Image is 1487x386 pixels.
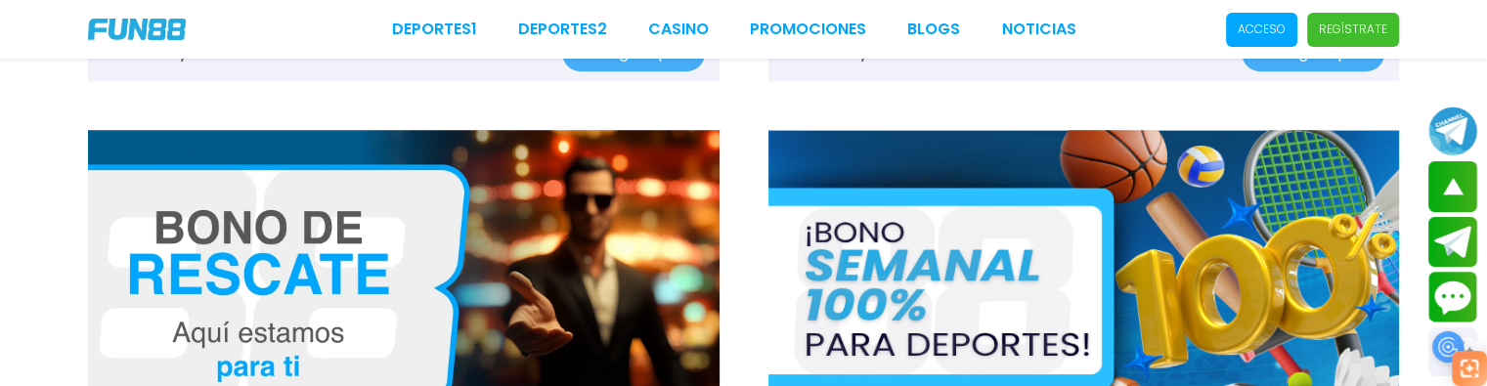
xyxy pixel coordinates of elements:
[1428,106,1477,156] button: Join telegram channel
[907,18,960,41] a: BLOGS
[1319,21,1387,38] p: Regístrate
[648,18,709,41] a: CASINO
[1428,272,1477,322] button: Contact customer service
[518,18,607,41] a: Deportes2
[1428,217,1477,268] button: Join telegram
[88,19,186,40] img: Company Logo
[392,18,477,41] a: Deportes1
[1428,161,1477,212] button: scroll up
[750,18,866,41] a: Promociones
[1428,327,1477,376] div: Switch theme
[1001,18,1075,41] a: NOTICIAS
[1238,21,1286,38] p: Acceso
